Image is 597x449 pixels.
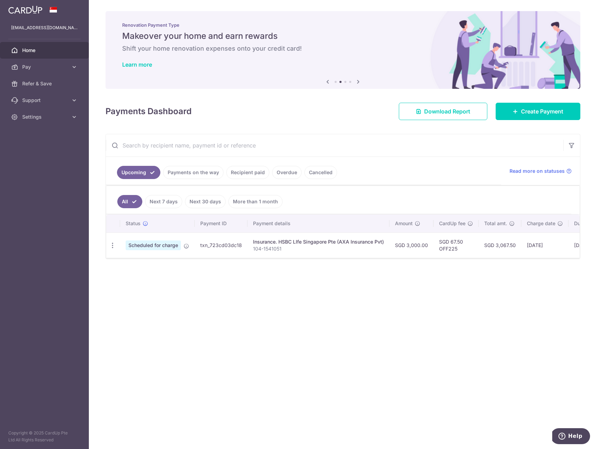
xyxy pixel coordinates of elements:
[11,24,78,31] p: [EMAIL_ADDRESS][DOMAIN_NAME]
[163,166,224,179] a: Payments on the way
[510,168,565,175] span: Read more on statuses
[226,166,269,179] a: Recipient paid
[253,238,384,245] div: Insurance. HSBC LIfe Singapore Pte (AXA Insurance Pvt)
[185,195,226,208] a: Next 30 days
[479,232,521,258] td: SGD 3,067.50
[117,166,160,179] a: Upcoming
[122,61,152,68] a: Learn more
[126,220,141,227] span: Status
[106,11,580,89] img: Renovation banner
[106,134,563,156] input: Search by recipient name, payment id or reference
[117,195,142,208] a: All
[434,232,479,258] td: SGD 67.50 OFF225
[106,105,192,118] h4: Payments Dashboard
[527,220,555,227] span: Charge date
[247,214,389,232] th: Payment details
[22,47,68,54] span: Home
[496,103,580,120] a: Create Payment
[8,6,42,14] img: CardUp
[395,220,413,227] span: Amount
[253,245,384,252] p: 104-1541051
[399,103,487,120] a: Download Report
[195,214,247,232] th: Payment ID
[22,80,68,87] span: Refer & Save
[22,113,68,120] span: Settings
[122,31,564,42] h5: Makeover your home and earn rewards
[484,220,507,227] span: Total amt.
[22,63,68,70] span: Pay
[389,232,434,258] td: SGD 3,000.00
[122,22,564,28] p: Renovation Payment Type
[228,195,283,208] a: More than 1 month
[272,166,302,179] a: Overdue
[22,97,68,104] span: Support
[195,232,247,258] td: txn_723cd03dc18
[304,166,337,179] a: Cancelled
[122,44,564,53] h6: Shift your home renovation expenses onto your credit card!
[552,428,590,446] iframe: Opens a widget where you can find more information
[126,240,181,250] span: Scheduled for charge
[439,220,465,227] span: CardUp fee
[145,195,182,208] a: Next 7 days
[521,107,563,116] span: Create Payment
[424,107,470,116] span: Download Report
[521,232,569,258] td: [DATE]
[510,168,572,175] a: Read more on statuses
[574,220,595,227] span: Due date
